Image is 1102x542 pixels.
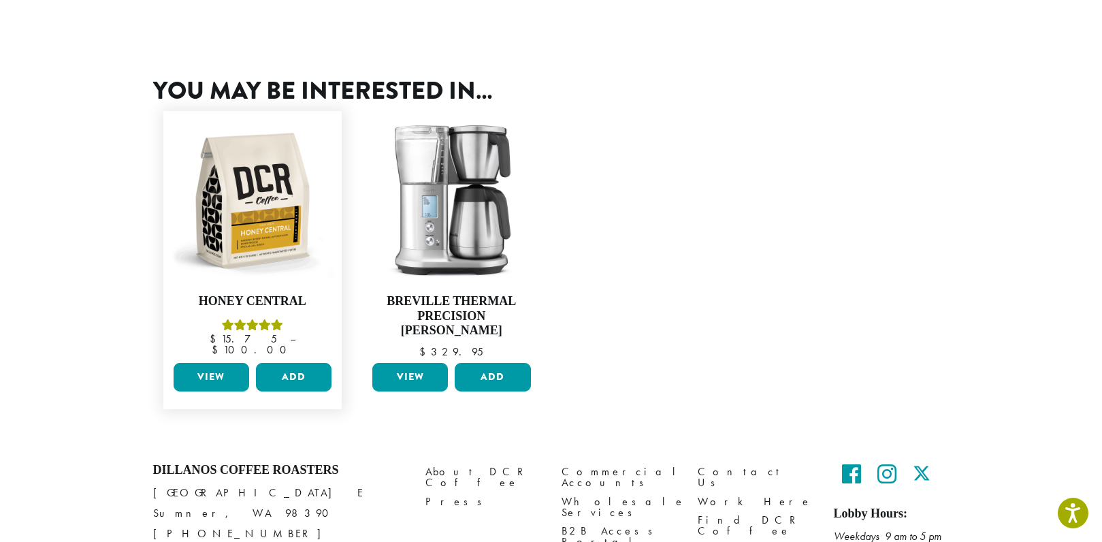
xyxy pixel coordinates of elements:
button: Add [455,363,530,392]
button: Add [256,363,331,392]
bdi: 100.00 [212,342,293,357]
img: Breville-Precision-Brewer-unit.jpg [369,118,534,283]
h4: Breville Thermal Precision [PERSON_NAME] [369,294,534,338]
a: View [174,363,249,392]
bdi: 329.95 [419,345,483,359]
span: – [290,332,295,346]
a: Find DCR Coffee [698,511,813,540]
a: Press [425,492,541,511]
div: Rated 5.00 out of 5 [170,317,336,334]
span: $ [210,332,221,346]
h5: Lobby Hours: [834,507,950,522]
a: Contact Us [698,463,813,492]
h2: You may be interested in… [153,76,950,106]
a: Wholesale Services [562,492,677,522]
a: Honey CentralRated 5.00 out of 5 [170,118,336,357]
a: Work Here [698,492,813,511]
h4: Dillanos Coffee Roasters [153,463,405,478]
a: About DCR Coffee [425,463,541,492]
span: $ [419,345,431,359]
a: Commercial Accounts [562,463,677,492]
a: View [372,363,448,392]
a: Breville Thermal Precision [PERSON_NAME] $329.95 [369,118,534,357]
h4: Honey Central [170,294,336,309]
bdi: 15.75 [210,332,277,346]
img: DCR-12oz-Honey-Central-Stock-scaled.png [170,118,336,283]
span: $ [212,342,223,357]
